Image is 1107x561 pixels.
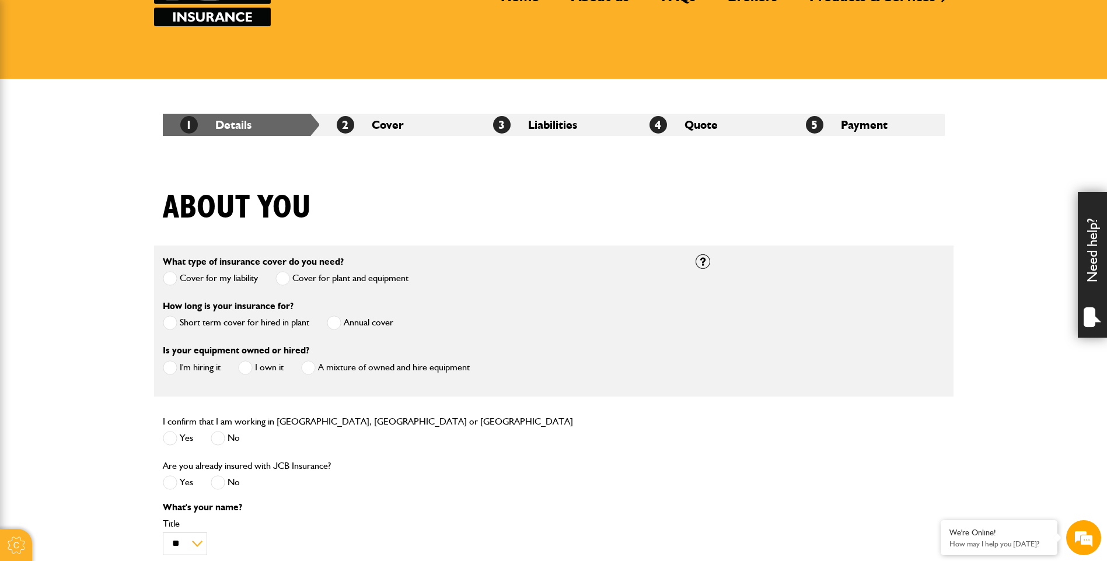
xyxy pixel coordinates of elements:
span: 1 [180,116,198,134]
label: I confirm that I am working in [GEOGRAPHIC_DATA], [GEOGRAPHIC_DATA] or [GEOGRAPHIC_DATA] [163,417,573,426]
li: Liabilities [476,114,632,136]
p: How may I help you today? [949,539,1049,548]
div: Need help? [1078,192,1107,338]
label: What type of insurance cover do you need? [163,257,344,267]
label: I'm hiring it [163,360,221,375]
span: 2 [337,116,354,134]
li: Cover [319,114,476,136]
label: Annual cover [327,315,393,330]
label: No [211,431,240,446]
li: Payment [788,114,945,136]
label: I own it [238,360,284,375]
span: 3 [493,116,511,134]
span: 5 [806,116,823,134]
label: Title [163,519,678,528]
label: A mixture of owned and hire equipment [301,360,470,375]
label: Yes [163,431,193,446]
label: Short term cover for hired in plant [163,315,309,330]
label: Cover for my liability [163,271,258,286]
label: How long is your insurance for? [163,301,294,311]
li: Details [163,114,319,136]
h1: About you [163,188,311,227]
div: We're Online! [949,528,1049,538]
label: Cover for plant and equipment [275,271,408,286]
label: Yes [163,475,193,490]
span: 4 [649,116,667,134]
li: Quote [632,114,788,136]
label: Are you already insured with JCB Insurance? [163,461,331,471]
label: Is your equipment owned or hired? [163,346,309,355]
label: No [211,475,240,490]
p: What's your name? [163,503,678,512]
